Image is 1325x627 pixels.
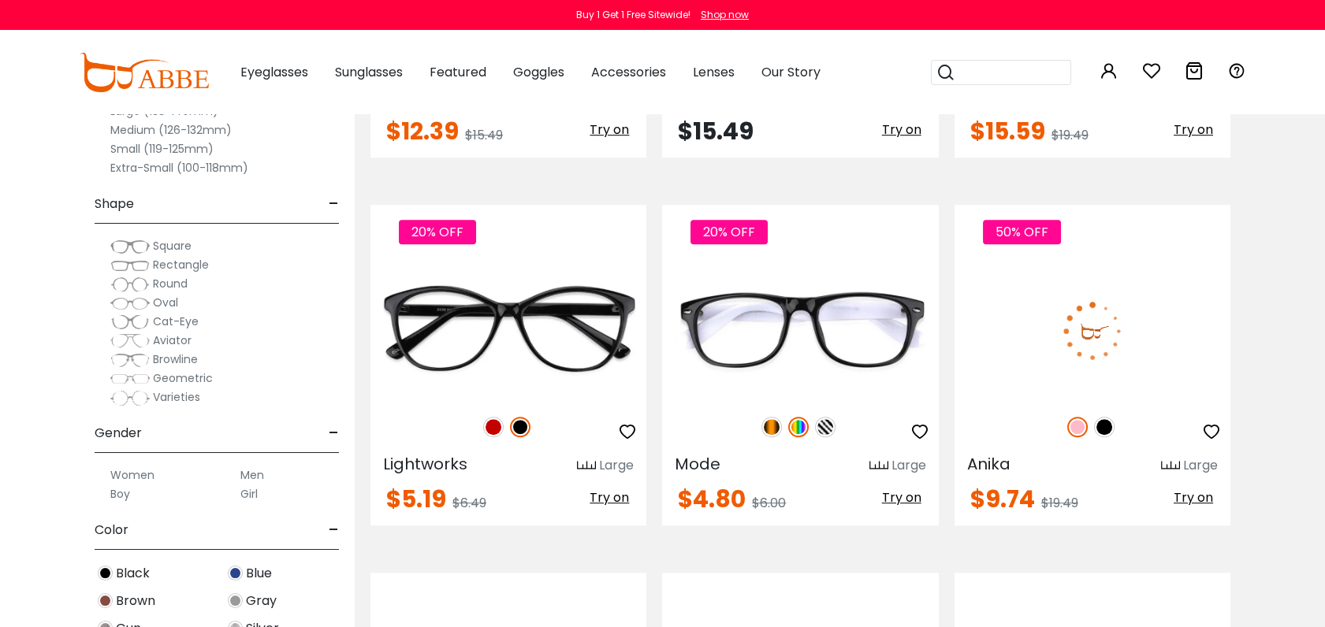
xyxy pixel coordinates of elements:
[116,592,155,610] span: Brown
[116,564,150,583] span: Black
[752,494,786,512] span: $6.00
[882,488,921,506] span: Try on
[675,453,720,475] span: Mode
[110,466,154,484] label: Women
[983,220,1061,244] span: 50% OFF
[510,417,530,437] img: Black
[662,262,938,399] img: Multicolor Mode - Plastic ,Universal Bridge Fit
[430,63,486,81] span: Featured
[1169,120,1218,140] button: Try on
[95,414,142,452] span: Gender
[1174,121,1213,139] span: Try on
[110,333,150,349] img: Aviator.png
[110,371,150,387] img: Geometric.png
[228,566,243,581] img: Blue
[1094,417,1115,437] img: Black
[970,114,1045,148] span: $15.59
[153,238,192,254] span: Square
[1183,456,1218,475] div: Large
[877,488,926,508] button: Try on
[693,8,749,21] a: Shop now
[970,482,1035,516] span: $9.74
[246,564,272,583] span: Blue
[240,466,264,484] label: Men
[701,8,749,22] div: Shop now
[329,185,339,223] span: -
[110,314,150,330] img: Cat-Eye.png
[877,120,926,140] button: Try on
[577,460,596,472] img: size ruler
[585,488,634,508] button: Try on
[110,484,130,503] label: Boy
[153,389,200,405] span: Varieties
[110,258,150,273] img: Rectangle.png
[240,484,258,503] label: Girl
[399,220,476,244] span: 20% OFF
[585,120,634,140] button: Try on
[246,592,277,610] span: Gray
[955,262,1230,399] img: Pink Anika - Metal ,Adjust Nose Pads
[967,453,1010,475] span: Anika
[465,126,503,144] span: $15.49
[678,482,746,516] span: $4.80
[869,460,888,472] img: size ruler
[690,220,768,244] span: 20% OFF
[153,295,178,310] span: Oval
[1174,488,1213,506] span: Try on
[153,257,209,273] span: Rectangle
[110,139,214,158] label: Small (119-125mm)
[576,8,690,22] div: Buy 1 Get 1 Free Sitewide!
[693,63,735,81] span: Lenses
[110,295,150,311] img: Oval.png
[590,121,629,139] span: Try on
[891,456,926,475] div: Large
[678,114,754,148] span: $15.49
[329,511,339,549] span: -
[110,121,232,139] label: Medium (126-132mm)
[80,53,209,92] img: abbeglasses.com
[335,63,403,81] span: Sunglasses
[1051,126,1089,144] span: $19.49
[153,332,192,348] span: Aviator
[153,370,213,386] span: Geometric
[761,417,782,437] img: Tortoise
[153,351,198,367] span: Browline
[386,114,459,148] span: $12.39
[591,63,666,81] span: Accessories
[240,63,308,81] span: Eyeglasses
[228,593,243,608] img: Gray
[761,63,821,81] span: Our Story
[788,417,809,437] img: Multicolor
[370,262,646,399] img: Black Lightworks - Plastic ,Universal Bridge Fit
[452,494,486,512] span: $6.49
[386,482,446,516] span: $5.19
[483,417,504,437] img: Red
[153,313,199,329] span: Cat-Eye
[153,276,188,291] span: Round
[110,276,150,292] img: Round.png
[95,511,128,549] span: Color
[1161,460,1180,472] img: size ruler
[1067,417,1088,437] img: Pink
[95,185,134,223] span: Shape
[383,453,467,475] span: Lightworks
[329,414,339,452] span: -
[98,566,113,581] img: Black
[590,488,629,506] span: Try on
[1041,494,1078,512] span: $19.49
[815,417,836,437] img: Pattern
[513,63,564,81] span: Goggles
[882,121,921,139] span: Try on
[110,158,248,177] label: Extra-Small (100-118mm)
[110,239,150,254] img: Square.png
[1169,488,1218,508] button: Try on
[110,390,150,406] img: Varieties.png
[98,593,113,608] img: Brown
[110,352,150,368] img: Browline.png
[599,456,634,475] div: Large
